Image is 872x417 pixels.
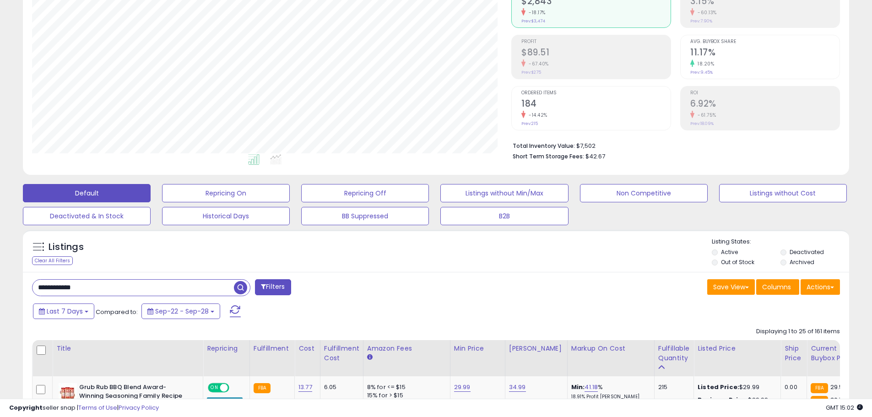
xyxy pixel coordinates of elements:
p: Listing States: [712,238,849,246]
span: ROI [690,91,840,96]
b: Total Inventory Value: [513,142,575,150]
button: Deactivated & In Stock [23,207,151,225]
small: Prev: 9.45% [690,70,713,75]
div: Clear All Filters [32,256,73,265]
h2: 11.17% [690,47,840,60]
button: BB Suppressed [301,207,429,225]
div: 8% for <= $15 [367,383,443,391]
a: 13.77 [298,383,312,392]
small: Amazon Fees. [367,353,373,362]
div: Listed Price [698,344,777,353]
button: Last 7 Days [33,303,94,319]
small: Prev: $275 [521,70,541,75]
label: Archived [790,258,814,266]
a: 34.99 [509,383,526,392]
div: Markup on Cost [571,344,650,353]
h2: 184 [521,98,671,111]
button: B2B [440,207,568,225]
button: Repricing On [162,184,290,202]
small: Prev: 7.90% [690,18,712,24]
span: Avg. Buybox Share [690,39,840,44]
div: Fulfillment Cost [324,344,359,363]
div: 215 [658,383,687,391]
div: Repricing [207,344,246,353]
span: Profit [521,39,671,44]
div: seller snap | | [9,404,159,412]
span: Compared to: [96,308,138,316]
div: Current Buybox Price [811,344,858,363]
small: -61.75% [694,112,716,119]
small: FBA [811,383,828,393]
button: Non Competitive [580,184,708,202]
small: Prev: $3,474 [521,18,545,24]
h2: 6.92% [690,98,840,111]
label: Deactivated [790,248,824,256]
img: 51iyVgDw5yL._SL40_.jpg [59,383,77,401]
label: Out of Stock [721,258,754,266]
div: [PERSON_NAME] [509,344,563,353]
span: Columns [762,282,791,292]
span: ON [209,384,220,392]
div: Ship Price [785,344,803,363]
small: -67.40% [525,60,549,67]
div: $29.99 [698,383,774,391]
div: 0.00 [785,383,800,391]
small: 18.20% [694,60,714,67]
div: Fulfillment [254,344,291,353]
span: Last 7 Days [47,307,83,316]
button: Sep-22 - Sep-28 [141,303,220,319]
span: OFF [228,384,243,392]
button: Filters [255,279,291,295]
div: Displaying 1 to 25 of 161 items [756,327,840,336]
b: Short Term Storage Fees: [513,152,584,160]
div: % [571,383,647,400]
button: Listings without Cost [719,184,847,202]
small: -18.17% [525,9,546,16]
button: Historical Days [162,207,290,225]
small: -60.13% [694,9,717,16]
div: Fulfillable Quantity [658,344,690,363]
button: Listings without Min/Max [440,184,568,202]
button: Repricing Off [301,184,429,202]
div: Cost [298,344,316,353]
a: Terms of Use [78,403,117,412]
button: Columns [756,279,799,295]
small: -14.42% [525,112,547,119]
b: Min: [571,383,585,391]
div: Min Price [454,344,501,353]
small: Prev: 215 [521,121,538,126]
span: 2025-10-6 15:02 GMT [826,403,863,412]
span: 29.59 [830,383,847,391]
b: Listed Price: [698,383,739,391]
button: Actions [801,279,840,295]
button: Save View [707,279,755,295]
small: Prev: 18.09% [690,121,714,126]
span: Ordered Items [521,91,671,96]
div: Title [56,344,199,353]
strong: Copyright [9,403,43,412]
th: The percentage added to the cost of goods (COGS) that forms the calculator for Min & Max prices. [567,340,654,376]
div: Amazon Fees [367,344,446,353]
h2: $89.51 [521,47,671,60]
button: Default [23,184,151,202]
label: Active [721,248,738,256]
a: 41.18 [585,383,598,392]
a: 29.99 [454,383,471,392]
span: Sep-22 - Sep-28 [155,307,209,316]
li: $7,502 [513,140,833,151]
small: FBA [254,383,271,393]
h5: Listings [49,241,84,254]
div: 6.05 [324,383,356,391]
span: $42.67 [585,152,605,161]
a: Privacy Policy [119,403,159,412]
